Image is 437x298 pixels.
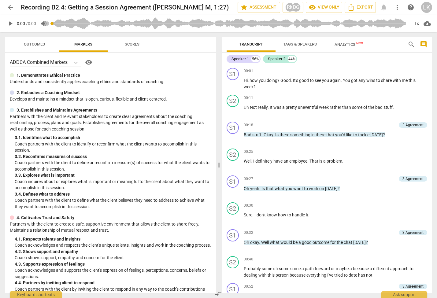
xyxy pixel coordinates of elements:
span: a [302,266,305,271]
span: doing [267,78,277,83]
h2: Recording B2.4: Getting a Session Agreement ([PERSON_NAME] M, 1:27) [21,4,229,11]
span: forward [315,266,331,271]
span: 00:11 [244,95,253,101]
span: week [319,105,330,110]
span: not [366,273,372,278]
div: 4. 3. Supports expression of feelings [15,261,211,267]
div: Change speaker [227,95,239,107]
span: . [393,105,394,110]
span: an [283,159,289,164]
span: 00:27 [244,176,253,182]
div: Speaker 2 [268,56,285,62]
button: Play [5,18,16,29]
span: play_arrow [7,20,14,27]
span: 00:30 [244,203,253,208]
span: is [319,159,323,164]
span: got [351,78,358,83]
button: Search [406,39,416,49]
span: to [304,186,309,191]
a: Help [81,57,94,67]
span: Assessment [240,4,277,11]
span: tackle [358,132,370,137]
div: 4. 2. Shows support and empathy [15,248,211,255]
span: good [302,240,313,245]
span: a [282,105,286,110]
span: you [259,78,267,83]
button: Help [84,57,94,67]
span: Well [261,240,270,245]
div: Change speaker [227,175,239,188]
div: Change speaker [227,256,239,268]
span: Markers [74,42,92,46]
span: because [290,273,306,278]
span: the [337,240,344,245]
p: Coach inquires about or explores what is important or meaningful to the client about what they wa... [15,178,211,191]
span: date [349,273,358,278]
span: Is [275,132,280,137]
span: help [407,4,414,11]
div: 4. 4. Partners by inviting client to respond [15,280,211,286]
span: ? [383,132,385,137]
span: want [293,186,304,191]
span: you [285,186,293,191]
span: comment [420,41,427,48]
span: that [266,186,275,191]
span: Hi [244,78,248,83]
span: bad [375,105,383,110]
span: arrow_back [7,4,14,11]
span: Okay [264,132,273,137]
p: Understands and consistently applies coaching ethics and standards of coaching. [10,79,211,85]
div: Change speaker [227,283,239,295]
div: 3. 1. Identifies what to accomplish [15,134,211,141]
span: to [344,273,349,278]
span: pretty [286,105,298,110]
span: really [258,105,268,110]
span: wins [366,78,376,83]
span: That [309,159,319,164]
div: Change speaker [227,68,239,80]
span: maybe [336,266,350,271]
span: okay [250,240,259,245]
span: like [346,132,353,137]
span: some [290,266,302,271]
span: You [343,78,351,83]
span: ? [277,78,280,83]
p: ADDCA Combined Markers [10,59,68,66]
span: there [316,132,326,137]
span: . [259,186,261,191]
div: 1x [411,19,422,28]
span: [DATE] [370,132,383,137]
span: this [268,273,276,278]
button: Volume [38,18,49,29]
span: New [356,42,363,45]
div: 56% [251,56,260,62]
span: It's [293,78,299,83]
span: any [358,78,366,83]
div: 3.Agreement [402,176,424,182]
div: Ask support [381,291,427,298]
span: what [275,186,285,191]
span: . [252,212,254,217]
span: there [280,132,290,137]
span: some [279,266,290,271]
span: 00:25 [244,149,253,154]
span: chat [344,240,353,245]
span: . [307,159,309,164]
span: [DATE] [353,240,366,245]
div: Change speaker [227,229,239,241]
span: this [409,78,416,83]
span: Good [280,78,291,83]
span: approach [390,266,409,271]
button: Export [345,2,376,13]
span: . [273,132,275,137]
span: Bad [244,132,252,137]
div: 3. 2. Reconfirms measures of success [15,153,211,160]
span: with [393,78,402,83]
span: in [311,132,316,137]
div: 3.Agreement [402,122,424,128]
span: compare_arrows [215,290,222,297]
span: Oh [244,186,250,191]
span: 00:40 [244,257,253,262]
span: ? [338,186,340,191]
p: Coach acknowledges and respects the client's unique talents, insights and work in the coaching pr... [15,242,211,248]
